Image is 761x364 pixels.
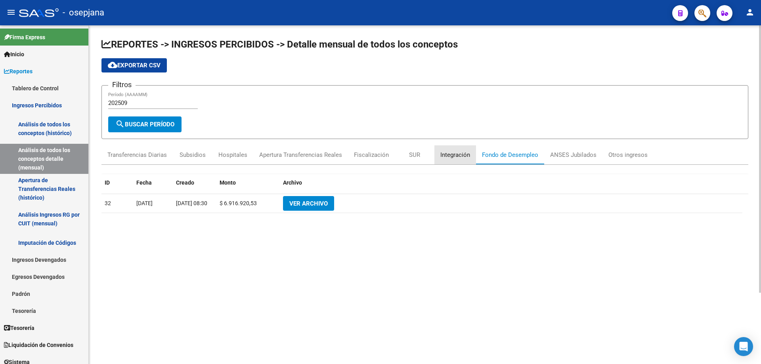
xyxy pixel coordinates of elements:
datatable-header-cell: Fecha [133,174,173,191]
mat-icon: menu [6,8,16,17]
span: REPORTES -> INGRESOS PERCIBIDOS -> Detalle mensual de todos los conceptos [101,39,458,50]
datatable-header-cell: Monto [216,174,280,191]
div: Integración [440,151,470,159]
span: Creado [176,179,194,186]
span: - osepjana [63,4,104,21]
span: Monto [220,179,236,186]
datatable-header-cell: Creado [173,174,216,191]
span: 32 [105,200,111,206]
span: [DATE] 08:30 [176,200,207,206]
div: Otros ingresos [608,151,648,159]
div: Apertura Transferencias Reales [259,151,342,159]
span: Reportes [4,67,33,76]
span: Ver archivo [289,200,328,207]
div: Fondo de Desempleo [482,151,538,159]
button: Ver archivo [283,196,334,211]
button: Exportar CSV [101,58,167,72]
div: Subsidios [180,151,206,159]
span: [DATE] [136,200,153,206]
datatable-header-cell: ID [101,174,133,191]
span: ID [105,179,110,186]
div: SUR [409,151,420,159]
span: Exportar CSV [108,62,161,69]
div: Hospitales [218,151,247,159]
span: Firma Express [4,33,45,42]
div: Fiscalización [354,151,389,159]
span: Tesorería [4,324,34,332]
div: Transferencias Diarias [107,151,167,159]
mat-icon: cloud_download [108,60,117,70]
div: ANSES Jubilados [550,151,597,159]
span: Liquidación de Convenios [4,341,73,349]
datatable-header-cell: Archivo [280,174,742,191]
div: Open Intercom Messenger [734,337,753,356]
span: Archivo [283,179,302,186]
mat-icon: person [745,8,755,17]
button: Buscar Período [108,116,182,132]
mat-icon: search [115,119,125,129]
span: Buscar Período [115,121,174,128]
span: $ 6.916.920,53 [220,200,257,206]
h3: Filtros [108,79,136,90]
span: Fecha [136,179,152,186]
span: Inicio [4,50,24,59]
